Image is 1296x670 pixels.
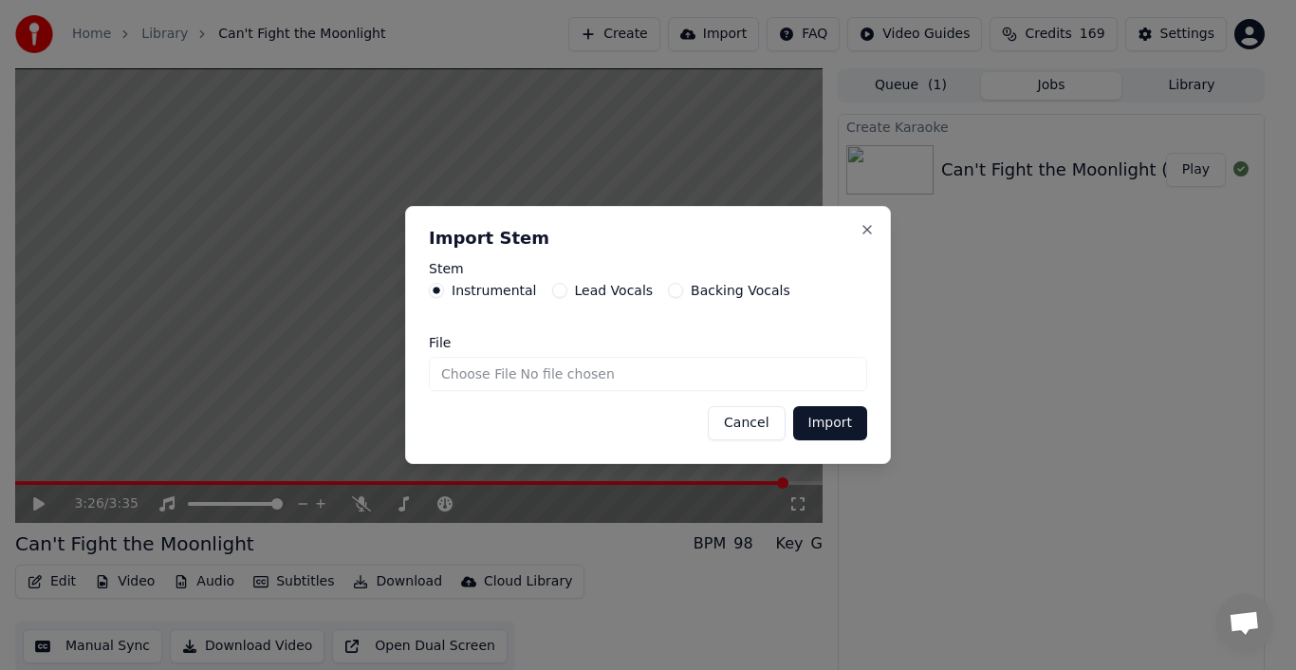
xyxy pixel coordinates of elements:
h2: Import Stem [429,230,867,247]
label: File [429,336,867,349]
button: Cancel [708,406,785,440]
button: Import [793,406,867,440]
label: Lead Vocals [575,284,654,297]
label: Instrumental [452,284,537,297]
label: Backing Vocals [691,284,790,297]
label: Stem [429,262,867,275]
